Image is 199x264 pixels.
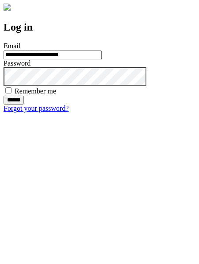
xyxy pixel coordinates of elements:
[4,105,69,112] a: Forgot your password?
[4,4,11,11] img: logo-4e3dc11c47720685a147b03b5a06dd966a58ff35d612b21f08c02c0306f2b779.png
[4,42,20,50] label: Email
[4,21,195,33] h2: Log in
[4,59,31,67] label: Password
[15,87,56,95] label: Remember me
